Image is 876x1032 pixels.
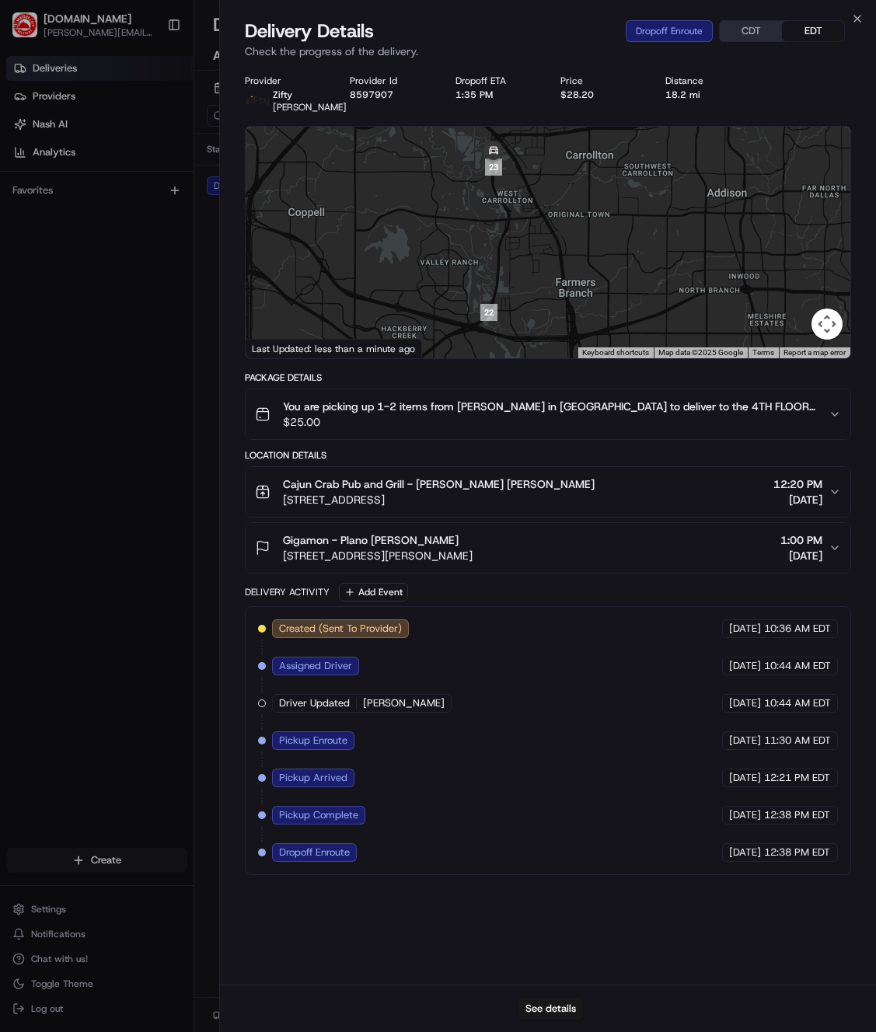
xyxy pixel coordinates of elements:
[250,338,301,358] a: Open this area in Google Maps (opens a new window)
[780,548,822,563] span: [DATE]
[273,101,347,113] span: [PERSON_NAME]
[16,226,40,251] img: Regen Pajulas
[720,21,782,41] button: CDT
[560,75,640,87] div: Price
[129,283,134,295] span: •
[245,19,374,44] span: Delivery Details
[780,532,822,548] span: 1:00 PM
[147,347,250,363] span: API Documentation
[279,808,358,822] span: Pickup Complete
[279,734,347,748] span: Pickup Enroute
[246,339,422,358] div: Last Updated: less than a minute ago
[279,845,350,859] span: Dropoff Enroute
[283,492,595,507] span: [STREET_ADDRESS]
[485,159,502,176] div: 23
[264,153,283,172] button: Start new chat
[33,148,61,176] img: 4281594248423_2fcf9dad9f2a874258b8_72.png
[518,998,583,1020] button: See details
[245,44,851,59] p: Check the progress of the delivery.
[782,21,844,41] button: EDT
[665,89,745,101] div: 18.2 mi
[764,734,831,748] span: 11:30 AM EDT
[110,385,188,397] a: Powered byPylon
[764,622,831,636] span: 10:36 AM EDT
[246,523,850,573] button: Gigamon - Plano [PERSON_NAME][STREET_ADDRESS][PERSON_NAME]1:00 PM[DATE]
[764,845,830,859] span: 12:38 PM EDT
[283,399,816,414] span: You are picking up 1-2 items from [PERSON_NAME] in [GEOGRAPHIC_DATA] to deliver to the 4TH FLOOR ...
[250,338,301,358] img: Google
[48,283,126,295] span: [PERSON_NAME]
[279,622,402,636] span: Created (Sent To Provider)
[273,89,292,101] span: Zifty
[582,347,649,358] button: Keyboard shortcuts
[70,148,255,164] div: Start new chat
[155,385,188,397] span: Pylon
[9,341,125,369] a: 📗Knowledge Base
[125,341,256,369] a: 💻API Documentation
[773,492,822,507] span: [DATE]
[245,89,270,113] img: zifty-logo-trans-sq.png
[131,349,144,361] div: 💻
[773,476,822,492] span: 12:20 PM
[48,241,113,253] span: Regen Pajulas
[729,771,761,785] span: [DATE]
[729,734,761,748] span: [DATE]
[279,659,352,673] span: Assigned Driver
[363,696,445,710] span: [PERSON_NAME]
[658,348,743,357] span: Map data ©2025 Google
[729,808,761,822] span: [DATE]
[31,347,119,363] span: Knowledge Base
[117,241,122,253] span: •
[729,696,761,710] span: [DATE]
[241,199,283,218] button: See all
[245,586,330,598] div: Delivery Activity
[752,348,774,357] a: Terms (opens in new tab)
[16,148,44,176] img: 1736555255976-a54dd68f-1ca7-489b-9aae-adbdc363a1c4
[764,771,830,785] span: 12:21 PM EDT
[729,659,761,673] span: [DATE]
[16,349,28,361] div: 📗
[246,389,850,439] button: You are picking up 1-2 items from [PERSON_NAME] in [GEOGRAPHIC_DATA] to deliver to the 4TH FLOOR ...
[245,371,851,384] div: Package Details
[138,283,169,295] span: [DATE]
[283,414,816,430] span: $25.00
[279,696,350,710] span: Driver Updated
[283,476,595,492] span: Cajun Crab Pub and Grill - [PERSON_NAME] [PERSON_NAME]
[245,75,325,87] div: Provider
[764,696,831,710] span: 10:44 AM EDT
[764,659,831,673] span: 10:44 AM EDT
[350,75,430,87] div: Provider Id
[729,845,761,859] span: [DATE]
[560,89,640,101] div: $28.20
[784,348,846,357] a: Report a map error
[16,268,40,293] img: Richard Lyman
[455,89,536,101] div: 1:35 PM
[70,164,214,176] div: We're available if you need us!
[455,75,536,87] div: Dropoff ETA
[16,62,283,87] p: Welcome 👋
[283,548,473,563] span: [STREET_ADDRESS][PERSON_NAME]
[245,449,851,462] div: Location Details
[339,583,408,601] button: Add Event
[31,242,44,254] img: 1736555255976-a54dd68f-1ca7-489b-9aae-adbdc363a1c4
[764,808,830,822] span: 12:38 PM EDT
[16,16,47,47] img: Nash
[811,309,843,340] button: Map camera controls
[125,241,157,253] span: [DATE]
[279,771,347,785] span: Pickup Arrived
[246,467,850,517] button: Cajun Crab Pub and Grill - [PERSON_NAME] [PERSON_NAME][STREET_ADDRESS]12:20 PM[DATE]
[16,202,104,214] div: Past conversations
[480,304,497,321] div: 22
[350,89,393,101] button: 8597907
[40,100,257,117] input: Clear
[665,75,745,87] div: Distance
[729,622,761,636] span: [DATE]
[283,532,459,548] span: Gigamon - Plano [PERSON_NAME]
